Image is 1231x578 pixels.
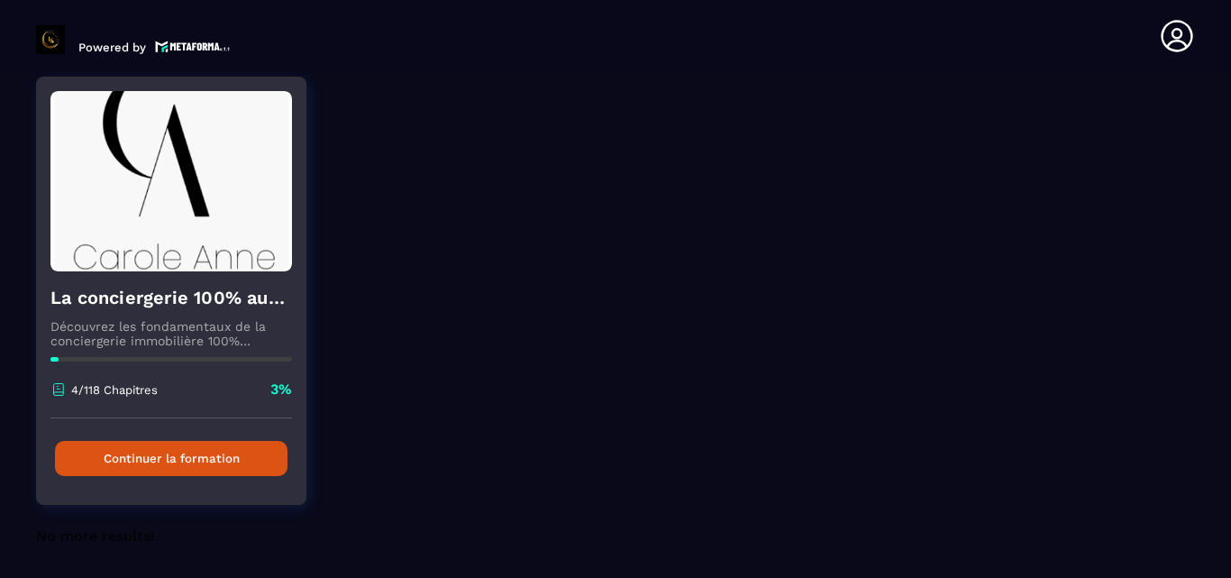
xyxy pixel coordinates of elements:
a: formation-backgroundLa conciergerie 100% automatiséeDécouvrez les fondamentaux de la conciergerie... [36,77,329,528]
img: logo-branding [36,25,65,54]
img: logo [155,39,231,54]
p: 3% [270,380,292,399]
span: No more results! [36,528,154,545]
h4: La conciergerie 100% automatisée [50,285,292,310]
img: formation-background [50,91,292,271]
p: Découvrez les fondamentaux de la conciergerie immobilière 100% automatisée. Cette formation est c... [50,319,292,348]
p: 4/118 Chapitres [71,383,158,397]
p: Powered by [78,41,146,54]
button: Continuer la formation [55,441,287,476]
